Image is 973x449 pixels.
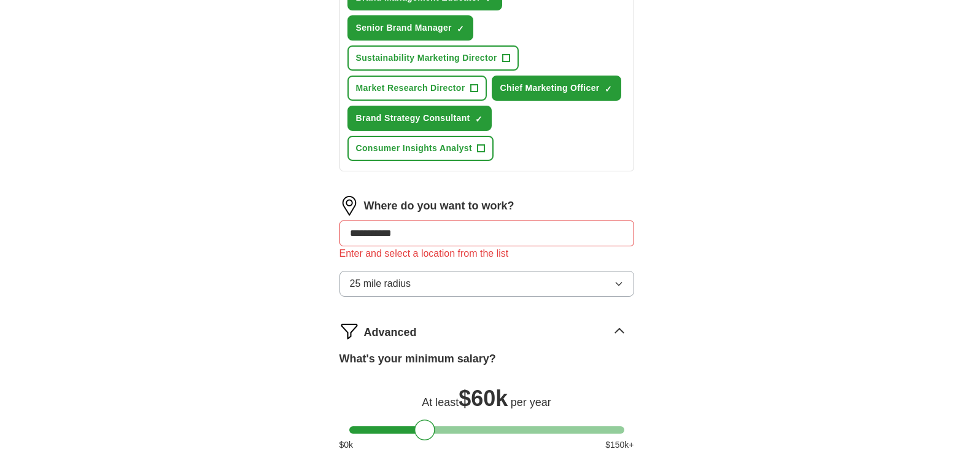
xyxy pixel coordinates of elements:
[364,198,514,214] label: Where do you want to work?
[356,112,470,125] span: Brand Strategy Consultant
[500,82,600,95] span: Chief Marketing Officer
[350,276,411,291] span: 25 mile radius
[339,271,634,297] button: 25 mile radius
[347,136,494,161] button: Consumer Insights Analyst
[339,196,359,216] img: location.png
[347,15,473,41] button: Senior Brand Manager✓
[347,76,487,101] button: Market Research Director
[339,351,496,367] label: What's your minimum salary?
[347,106,492,131] button: Brand Strategy Consultant✓
[356,82,465,95] span: Market Research Director
[422,396,459,408] span: At least
[356,142,473,155] span: Consumer Insights Analyst
[356,52,497,64] span: Sustainability Marketing Director
[347,45,519,71] button: Sustainability Marketing Director
[475,114,483,124] span: ✓
[339,321,359,341] img: filter
[356,21,452,34] span: Senior Brand Manager
[457,24,464,34] span: ✓
[605,84,612,94] span: ✓
[459,386,508,411] span: $ 60k
[364,324,417,341] span: Advanced
[339,246,634,261] div: Enter and select a location from the list
[492,76,621,101] button: Chief Marketing Officer✓
[511,396,551,408] span: per year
